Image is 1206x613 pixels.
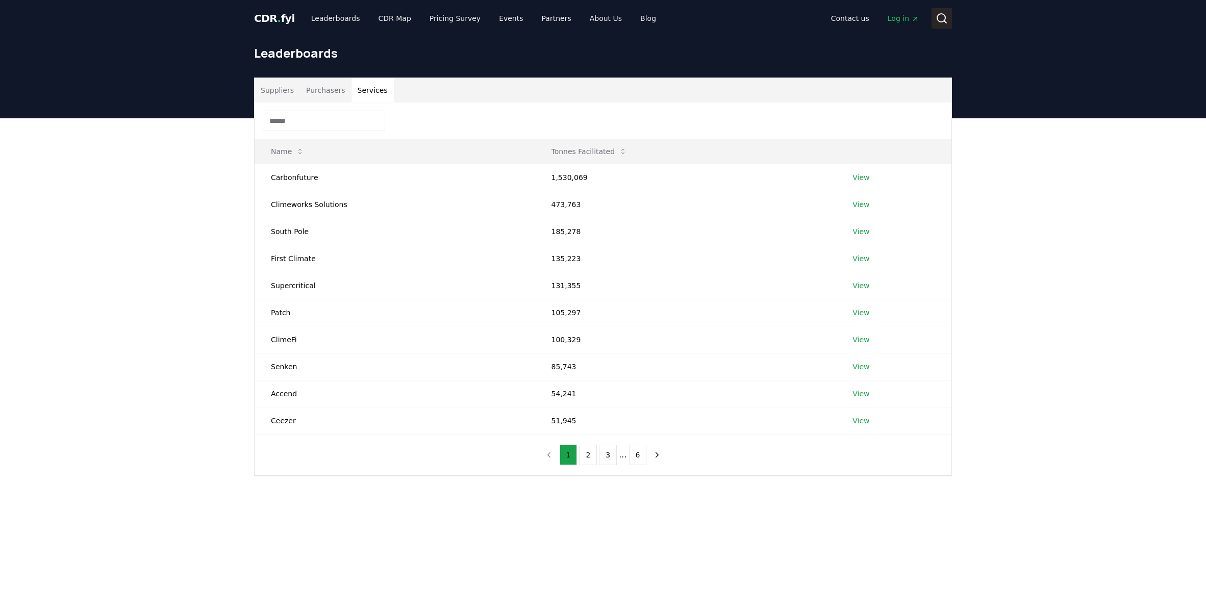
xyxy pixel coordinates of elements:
[254,12,295,24] span: CDR fyi
[852,389,869,399] a: View
[629,445,647,465] button: 6
[852,253,869,264] a: View
[255,326,535,353] td: ClimeFi
[535,353,836,380] td: 85,743
[852,280,869,291] a: View
[278,12,281,24] span: .
[255,299,535,326] td: Patch
[255,164,535,191] td: Carbonfuture
[254,11,295,25] a: CDR.fyi
[535,380,836,407] td: 54,241
[255,191,535,218] td: Climeworks Solutions
[582,9,630,28] a: About Us
[823,9,877,28] a: Contact us
[579,445,597,465] button: 2
[370,9,419,28] a: CDR Map
[535,191,836,218] td: 473,763
[255,78,300,103] button: Suppliers
[421,9,489,28] a: Pricing Survey
[255,245,535,272] td: First Climate
[852,308,869,318] a: View
[852,416,869,426] a: View
[632,9,664,28] a: Blog
[254,45,952,61] h1: Leaderboards
[560,445,577,465] button: 1
[535,272,836,299] td: 131,355
[535,245,836,272] td: 135,223
[535,299,836,326] td: 105,297
[303,9,664,28] nav: Main
[852,172,869,183] a: View
[300,78,351,103] button: Purchasers
[491,9,531,28] a: Events
[255,272,535,299] td: Supercritical
[535,326,836,353] td: 100,329
[303,9,368,28] a: Leaderboards
[880,9,927,28] a: Log in
[852,226,869,237] a: View
[263,141,312,162] button: Name
[351,78,394,103] button: Services
[255,218,535,245] td: South Pole
[255,407,535,434] td: Ceezer
[534,9,580,28] a: Partners
[852,335,869,345] a: View
[888,13,919,23] span: Log in
[619,449,626,461] li: ...
[255,380,535,407] td: Accend
[255,353,535,380] td: Senken
[543,141,635,162] button: Tonnes Facilitated
[599,445,617,465] button: 3
[852,362,869,372] a: View
[823,9,927,28] nav: Main
[535,218,836,245] td: 185,278
[535,164,836,191] td: 1,530,069
[648,445,666,465] button: next page
[535,407,836,434] td: 51,945
[852,199,869,210] a: View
